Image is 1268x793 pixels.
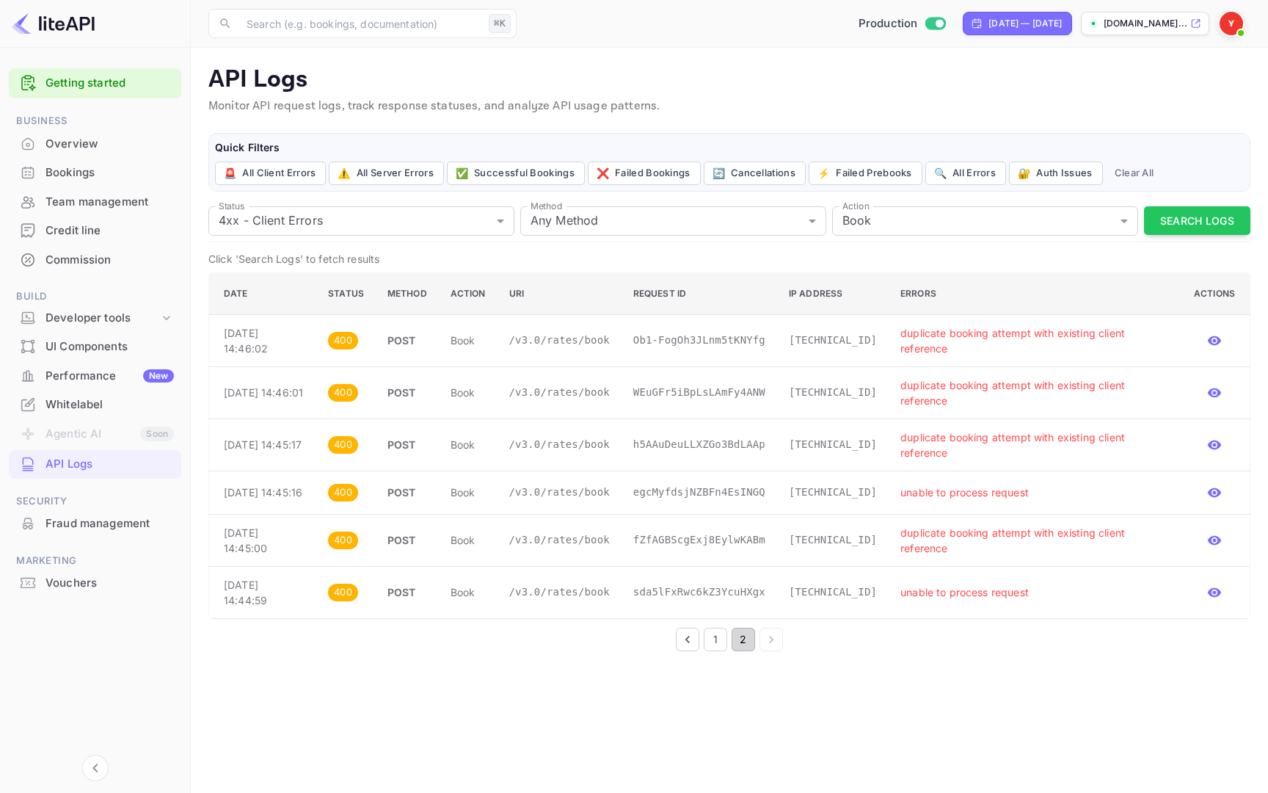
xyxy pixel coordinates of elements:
div: Commission [9,246,181,275]
p: /v3.0/rates/book [509,385,610,400]
h6: Quick Filters [215,140,1244,156]
p: [DATE] 14:46:02 [224,325,305,356]
div: Overview [45,136,174,153]
a: Credit line [9,217,181,244]
div: Whitelabel [45,396,174,413]
input: Search (e.g. bookings, documentation) [238,9,483,38]
p: book [451,584,486,600]
p: duplicate booking attempt with existing client reference [900,325,1170,356]
a: Fraud management [9,510,181,537]
p: [DATE] 14:45:17 [224,437,305,452]
p: POST [387,437,427,452]
p: Ob1-FogOh3JLnm5tKNYfg [633,333,765,348]
span: 🔄 [713,164,725,182]
p: [TECHNICAL_ID] [789,333,877,348]
label: Action [842,200,870,212]
div: Fraud management [9,510,181,538]
span: 🔐 [1018,164,1030,182]
th: IP Address [777,272,889,314]
th: Date [209,272,317,314]
div: Bookings [45,164,174,181]
span: 400 [328,585,358,600]
a: Vouchers [9,569,181,596]
a: Bookings [9,159,181,186]
a: Commission [9,246,181,273]
p: book [451,485,486,500]
div: Bookings [9,159,181,187]
span: ❌ [597,164,609,182]
div: PerformanceNew [9,362,181,391]
th: Status [316,272,376,314]
span: 400 [328,485,358,500]
span: 🔍 [934,164,947,182]
p: h5AAuDeuLLXZGo3BdLAAp [633,437,765,452]
div: API Logs [9,450,181,479]
p: duplicate booking attempt with existing client reference [900,430,1170,460]
button: ⚠️All Server Errors [329,162,443,185]
button: Clear All [1109,162,1160,185]
span: 400 [328,438,358,452]
div: Team management [9,188,181,217]
span: Security [9,493,181,510]
div: Vouchers [45,575,174,592]
p: Monitor API request logs, track response statuses, and analyze API usage patterns. [208,98,1250,115]
img: Yandex [1220,12,1243,35]
div: Click to change the date range period [963,12,1071,35]
button: 🚨All Client Errors [215,162,326,185]
p: book [451,333,486,348]
p: POST [387,584,427,600]
img: LiteAPI logo [12,12,95,35]
p: book [451,385,486,400]
div: [DATE] — [DATE] [988,17,1062,30]
div: Overview [9,130,181,159]
label: Status [219,200,244,212]
p: /v3.0/rates/book [509,584,610,600]
button: Go to page 1 [704,628,727,651]
div: UI Components [45,338,174,355]
p: unable to process request [900,584,1170,600]
p: POST [387,333,427,348]
button: ⚡Failed Prebooks [809,162,922,185]
span: ⚠️ [338,164,350,182]
div: ⌘K [489,14,511,33]
div: UI Components [9,333,181,361]
p: [DOMAIN_NAME]... [1104,17,1187,30]
a: PerformanceNew [9,362,181,389]
a: Team management [9,188,181,215]
a: API Logs [9,450,181,477]
p: API Logs [208,65,1250,95]
button: ✅Successful Bookings [447,162,585,185]
span: ⚡ [817,164,830,182]
p: [TECHNICAL_ID] [789,437,877,452]
span: 400 [328,333,358,348]
th: Request ID [622,272,777,314]
p: /v3.0/rates/book [509,485,610,500]
button: Search Logs [1144,206,1250,235]
p: fZfAGBScgExj8EylwKABm [633,532,765,548]
div: Whitelabel [9,391,181,419]
div: Developer tools [45,310,159,327]
p: duplicate booking attempt with existing client reference [900,525,1170,556]
div: Credit line [9,217,181,245]
p: [DATE] 14:45:00 [224,525,305,556]
p: book [451,532,486,548]
a: Overview [9,130,181,157]
p: Click 'Search Logs' to fetch results [208,251,1250,267]
div: Switch to Sandbox mode [853,15,952,32]
div: Getting started [9,68,181,98]
a: Getting started [45,75,174,92]
button: page 2 [732,628,755,651]
span: Production [859,15,918,32]
div: Vouchers [9,569,181,598]
span: Build [9,289,181,305]
p: duplicate booking attempt with existing client reference [900,377,1170,408]
label: Method [531,200,562,212]
div: Developer tools [9,305,181,331]
button: Go to previous page [676,628,699,651]
p: [DATE] 14:45:16 [224,485,305,500]
p: WEuGFr5iBpLsLAmFy4ANW [633,385,765,400]
th: Action [439,272,498,314]
span: 400 [328,533,358,548]
p: POST [387,385,427,400]
div: Team management [45,194,174,211]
